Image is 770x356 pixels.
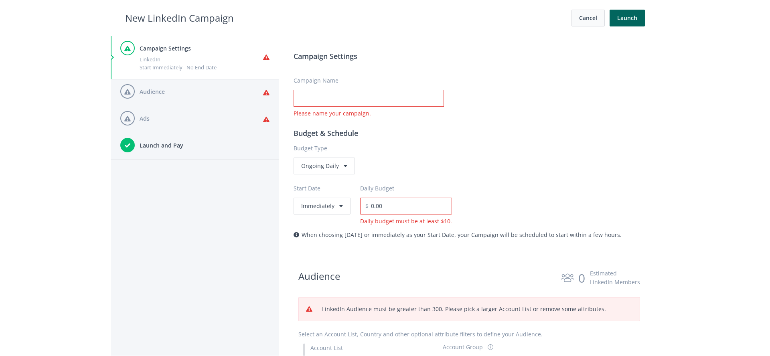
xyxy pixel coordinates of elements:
div: Start Immediately - No End Date [140,63,263,71]
h4: Launch and Pay [140,141,269,150]
div: LinkedIn [140,55,263,63]
button: Launch [610,10,645,26]
div: Account Group [443,343,483,352]
span: Please name your campaign. [294,109,444,118]
h4: Campaign Settings [140,44,263,53]
label: Daily Budget [360,184,394,193]
button: Immediately [294,198,351,214]
div: 0 [578,269,585,287]
label: Select an Account List, Country and other optional attribute filters to define your Audience. [298,330,543,339]
h2: Audience [298,269,340,287]
h2: New LinkedIn Campaign [125,10,234,26]
span: Daily budget must be at least $10. [360,217,452,226]
span: LinkedIn Audience must be greater than 300. Please pick a larger Account List or remove some attr... [322,305,606,313]
label: Budget Type [294,144,645,153]
h4: Audience [140,87,263,96]
label: Start Date [294,184,360,193]
div: Ongoing Daily [294,158,355,174]
span: $ [360,198,369,214]
label: Account List [310,344,343,352]
h4: Ads [140,114,263,123]
h3: Campaign Settings [294,51,645,62]
div: When choosing [DATE] or immediately as your Start Date, your Campaign will be scheduled to start ... [294,231,645,239]
h3: Budget & Schedule [294,127,645,139]
div: Estimated LinkedIn Members [590,269,640,287]
label: Campaign Name [294,76,338,85]
button: Cancel [571,10,605,26]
